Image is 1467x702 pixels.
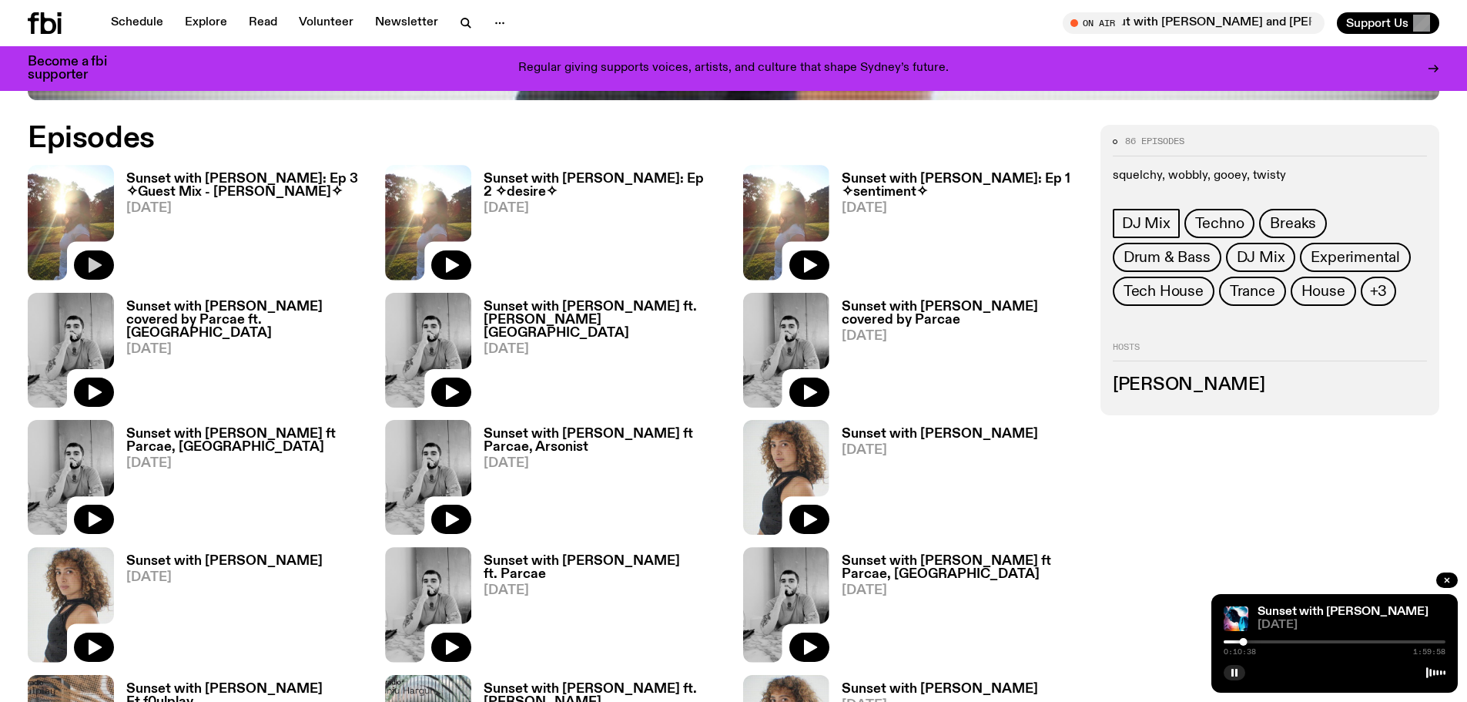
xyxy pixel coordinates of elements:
[1413,648,1445,656] span: 1:59:58
[1113,277,1214,306] a: Tech House
[1063,12,1325,34] button: On AirSouled Out with [PERSON_NAME] and [PERSON_NAME]
[842,301,1082,327] h3: Sunset with [PERSON_NAME] covered by Parcae
[126,457,367,470] span: [DATE]
[114,301,367,408] a: Sunset with [PERSON_NAME] covered by Parcae ft. [GEOGRAPHIC_DATA][DATE]
[518,62,949,76] p: Regular giving supports voices, artists, and culture that shape Sydney’s future.
[484,343,724,356] span: [DATE]
[484,457,724,470] span: [DATE]
[126,555,323,568] h3: Sunset with [PERSON_NAME]
[114,173,367,280] a: Sunset with [PERSON_NAME]: Ep 3 ✧Guest Mix - [PERSON_NAME]✧[DATE]
[471,301,724,408] a: Sunset with [PERSON_NAME] ft. [PERSON_NAME][GEOGRAPHIC_DATA][DATE]
[1301,283,1345,300] span: House
[1124,283,1204,300] span: Tech House
[114,428,367,535] a: Sunset with [PERSON_NAME] ft Parcae, [GEOGRAPHIC_DATA][DATE]
[1219,277,1286,306] a: Trance
[28,55,126,82] h3: Become a fbi supporter
[484,555,724,581] h3: Sunset with [PERSON_NAME] ft. Parcae
[842,173,1082,199] h3: Sunset with [PERSON_NAME]: Ep 1 ✧sentiment✧
[102,12,172,34] a: Schedule
[484,301,724,340] h3: Sunset with [PERSON_NAME] ft. [PERSON_NAME][GEOGRAPHIC_DATA]
[842,444,1038,457] span: [DATE]
[1124,249,1211,266] span: Drum & Bass
[842,330,1082,343] span: [DATE]
[1258,620,1445,631] span: [DATE]
[829,301,1082,408] a: Sunset with [PERSON_NAME] covered by Parcae[DATE]
[1237,249,1285,266] span: DJ Mix
[829,428,1038,535] a: Sunset with [PERSON_NAME][DATE]
[471,428,724,535] a: Sunset with [PERSON_NAME] ft Parcae, Arsonist[DATE]
[366,12,447,34] a: Newsletter
[484,584,724,597] span: [DATE]
[1113,169,1427,183] p: squelchy, wobbly, gooey, twisty
[1113,209,1180,238] a: DJ Mix
[1224,648,1256,656] span: 0:10:38
[842,683,1038,696] h3: Sunset with [PERSON_NAME]
[126,301,367,340] h3: Sunset with [PERSON_NAME] covered by Parcae ft. [GEOGRAPHIC_DATA]
[1270,215,1316,232] span: Breaks
[1230,283,1275,300] span: Trance
[842,428,1038,441] h3: Sunset with [PERSON_NAME]
[1226,243,1296,272] a: DJ Mix
[829,555,1082,662] a: Sunset with [PERSON_NAME] ft Parcae, [GEOGRAPHIC_DATA][DATE]
[1184,209,1255,238] a: Techno
[1300,243,1411,272] a: Experimental
[1337,12,1439,34] button: Support Us
[1259,209,1327,238] a: Breaks
[126,173,367,199] h3: Sunset with [PERSON_NAME]: Ep 3 ✧Guest Mix - [PERSON_NAME]✧
[1125,137,1184,146] span: 86 episodes
[1258,606,1428,618] a: Sunset with [PERSON_NAME]
[1291,277,1356,306] a: House
[842,555,1082,581] h3: Sunset with [PERSON_NAME] ft Parcae, [GEOGRAPHIC_DATA]
[126,571,323,584] span: [DATE]
[239,12,286,34] a: Read
[842,584,1082,597] span: [DATE]
[1195,215,1244,232] span: Techno
[176,12,236,34] a: Explore
[471,555,724,662] a: Sunset with [PERSON_NAME] ft. Parcae[DATE]
[28,125,963,153] h2: Episodes
[126,343,367,356] span: [DATE]
[484,202,724,215] span: [DATE]
[1224,606,1248,631] img: Simon Caldwell stands side on, looking downwards. He has headphones on. Behind him is a brightly ...
[829,173,1082,280] a: Sunset with [PERSON_NAME]: Ep 1 ✧sentiment✧[DATE]
[1113,377,1427,394] h3: [PERSON_NAME]
[1113,343,1427,361] h2: Hosts
[1122,215,1171,232] span: DJ Mix
[1113,243,1221,272] a: Drum & Bass
[28,547,114,662] img: Tangela looks past her left shoulder into the camera with an inquisitive look. She is wearing a s...
[842,202,1082,215] span: [DATE]
[126,202,367,215] span: [DATE]
[1311,249,1400,266] span: Experimental
[114,555,323,662] a: Sunset with [PERSON_NAME][DATE]
[1346,16,1408,30] span: Support Us
[1361,277,1397,306] button: +3
[1370,283,1388,300] span: +3
[471,173,724,280] a: Sunset with [PERSON_NAME]: Ep 2 ✧desire✧[DATE]
[743,420,829,535] img: Tangela looks past her left shoulder into the camera with an inquisitive look. She is wearing a s...
[484,173,724,199] h3: Sunset with [PERSON_NAME]: Ep 2 ✧desire✧
[290,12,363,34] a: Volunteer
[484,428,724,454] h3: Sunset with [PERSON_NAME] ft Parcae, Arsonist
[126,428,367,454] h3: Sunset with [PERSON_NAME] ft Parcae, [GEOGRAPHIC_DATA]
